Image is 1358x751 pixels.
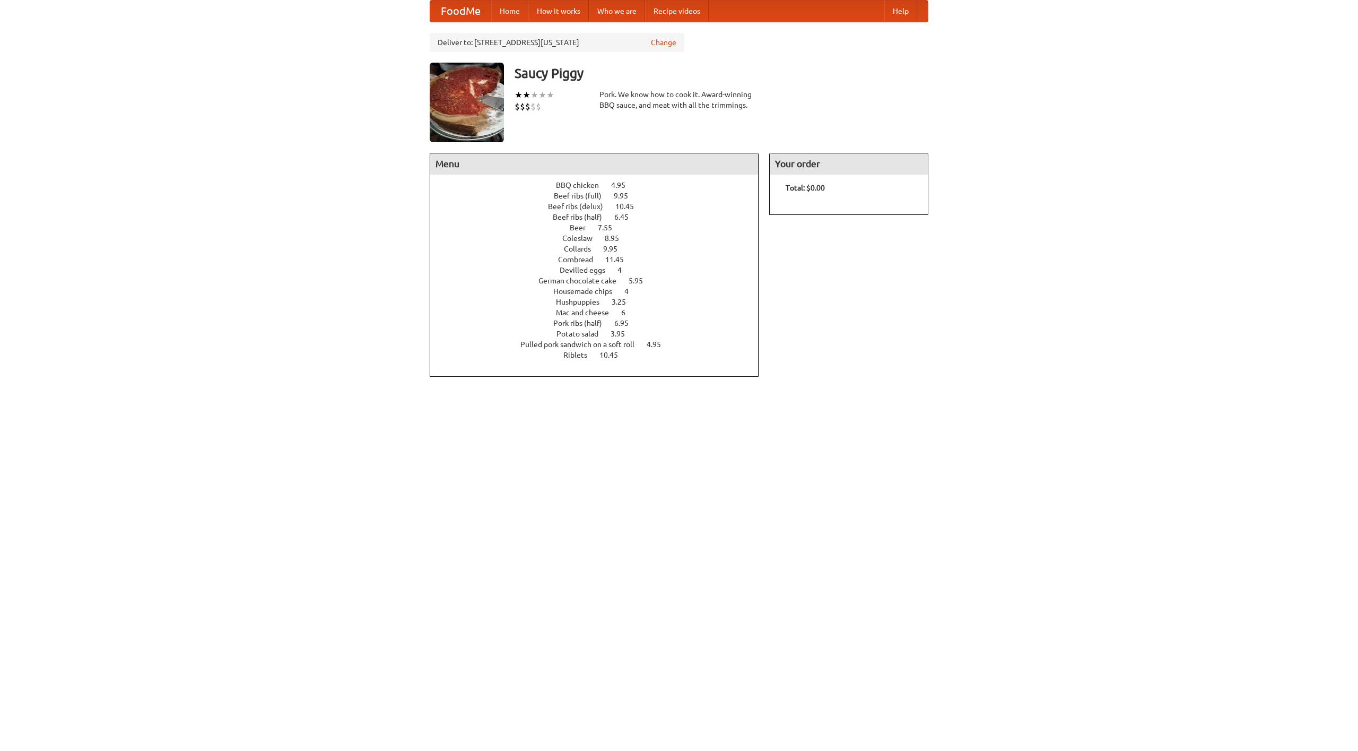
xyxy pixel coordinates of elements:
a: Housemade chips 4 [553,287,648,296]
a: Who we are [589,1,645,22]
a: Pork ribs (half) 6.95 [553,319,648,327]
span: Riblets [563,351,598,359]
span: 4 [624,287,639,296]
span: 11.45 [605,255,634,264]
span: 6.45 [614,213,639,221]
span: BBQ chicken [556,181,610,189]
a: Beef ribs (full) 9.95 [554,192,648,200]
a: Beef ribs (delux) 10.45 [548,202,654,211]
a: Home [491,1,528,22]
a: Mac and cheese 6 [556,308,645,317]
li: ★ [546,89,554,101]
a: Coleslaw 8.95 [562,234,639,243]
span: 4 [617,266,632,274]
li: ★ [530,89,538,101]
span: 5.95 [629,277,654,285]
li: $ [520,101,525,113]
li: ★ [515,89,523,101]
a: Cornbread 11.45 [558,255,643,264]
img: angular.jpg [430,63,504,142]
a: Change [651,37,676,48]
a: FoodMe [430,1,491,22]
h3: Saucy Piggy [515,63,928,84]
li: ★ [538,89,546,101]
a: Riblets 10.45 [563,351,638,359]
a: Pulled pork sandwich on a soft roll 4.95 [520,340,681,349]
span: Beef ribs (delux) [548,202,614,211]
span: 4.95 [647,340,672,349]
li: ★ [523,89,530,101]
li: $ [536,101,541,113]
span: Cornbread [558,255,604,264]
span: 4.95 [611,181,636,189]
a: Hushpuppies 3.25 [556,298,646,306]
span: 10.45 [615,202,645,211]
a: Help [884,1,917,22]
span: Potato salad [556,330,609,338]
b: Total: $0.00 [786,184,825,192]
div: Pork. We know how to cook it. Award-winning BBQ sauce, and meat with all the trimmings. [599,89,759,110]
span: 6 [621,308,636,317]
span: 7.55 [598,223,623,232]
span: Mac and cheese [556,308,620,317]
span: Devilled eggs [560,266,616,274]
a: Recipe videos [645,1,709,22]
span: 6.95 [614,319,639,327]
div: Deliver to: [STREET_ADDRESS][US_STATE] [430,33,684,52]
span: Hushpuppies [556,298,610,306]
a: Beef ribs (half) 6.45 [553,213,648,221]
a: Collards 9.95 [564,245,637,253]
li: $ [530,101,536,113]
span: 8.95 [605,234,630,243]
a: German chocolate cake 5.95 [538,277,663,285]
span: Pork ribs (half) [553,319,613,327]
span: Beef ribs (half) [553,213,613,221]
span: Housemade chips [553,287,623,296]
h4: Menu [430,153,758,175]
a: Devilled eggs 4 [560,266,641,274]
span: 9.95 [603,245,628,253]
span: Beer [570,223,596,232]
span: 9.95 [614,192,639,200]
span: 10.45 [599,351,629,359]
a: How it works [528,1,589,22]
a: BBQ chicken 4.95 [556,181,645,189]
span: 3.25 [612,298,637,306]
li: $ [515,101,520,113]
span: Beef ribs (full) [554,192,612,200]
span: 3.95 [611,330,636,338]
li: $ [525,101,530,113]
span: Pulled pork sandwich on a soft roll [520,340,645,349]
span: Coleslaw [562,234,603,243]
a: Beer 7.55 [570,223,632,232]
span: German chocolate cake [538,277,627,285]
span: Collards [564,245,602,253]
h4: Your order [770,153,928,175]
a: Potato salad 3.95 [556,330,645,338]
